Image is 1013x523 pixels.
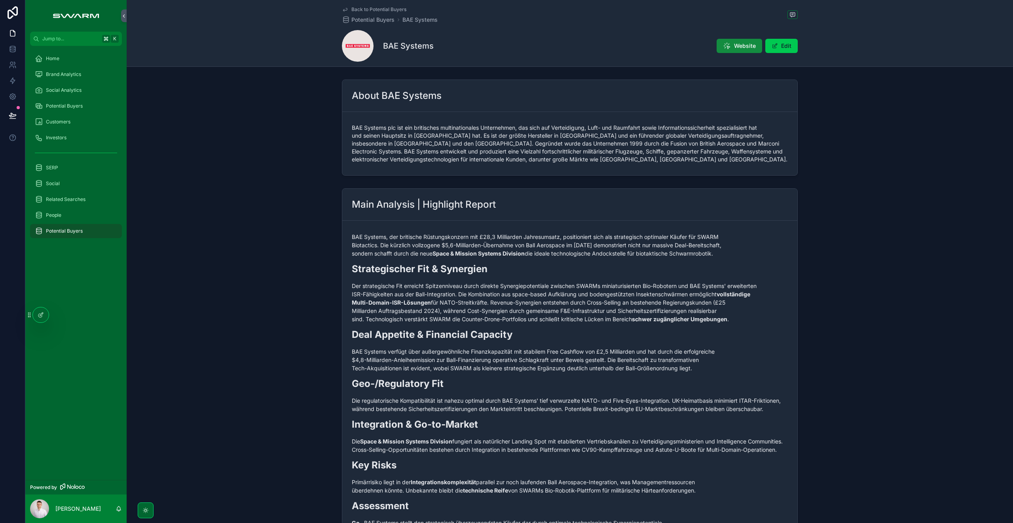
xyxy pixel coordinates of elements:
h1: BAE Systems [383,40,434,51]
button: Jump to...K [30,32,122,46]
a: Potential Buyers [30,99,122,113]
span: Social Analytics [46,87,82,93]
span: K [112,36,118,42]
span: Powered by [30,484,57,491]
p: [PERSON_NAME] [55,505,101,513]
h2: Assessment [352,499,788,512]
span: People [46,212,61,218]
strong: schwer zugänglicher Umgebungen [632,316,727,322]
p: Die regulatorische Kompatibilität ist nahezu optimal durch BAE Systems' tief verwurzelte NATO- un... [352,396,788,413]
p: Der strategische Fit erreicht Spitzenniveau durch direkte Synergiepotentiale zwischen SWARMs mini... [352,282,788,323]
span: Jump to... [42,36,99,42]
span: Related Searches [46,196,85,203]
h2: Strategischer Fit & Synergien [352,262,788,275]
button: Edit [765,39,798,53]
a: BAE Systems [402,16,438,24]
strong: Space & Mission Systems Division [360,438,452,445]
a: Brand Analytics [30,67,122,81]
span: BAE Systems plc ist ein britisches multinationales Unternehmen, das sich auf Verteidigung, Luft- ... [352,124,788,163]
a: Home [30,51,122,66]
h2: Deal Appetite & Financial Capacity [352,328,788,341]
h2: Geo-/Regulatory Fit [352,377,788,390]
span: Back to Potential Buyers [351,6,406,13]
a: Potential Buyers [342,16,395,24]
span: Potential Buyers [351,16,395,24]
h2: Main Analysis | Highlight Report [352,198,496,211]
span: Social [46,180,60,187]
h2: Integration & Go-to-Market [352,418,788,431]
strong: technische Reife [463,487,508,494]
strong: Space & Mission Systems Division [433,250,525,257]
a: People [30,208,122,222]
span: SERP [46,165,58,171]
button: Website [717,39,762,53]
a: Customers [30,115,122,129]
a: Related Searches [30,192,122,207]
h2: Key Risks [352,459,788,472]
a: Social Analytics [30,83,122,97]
img: App logo [49,9,103,22]
span: Potential Buyers [46,228,83,234]
span: Customers [46,119,70,125]
h2: About BAE Systems [352,89,442,102]
p: BAE Systems, der britische Rüstungskonzern mit £28,3 Milliarden Jahresumsatz, positioniert sich a... [352,233,788,258]
p: Die fungiert als natürlicher Landing Spot mit etablierten Vertriebskanälen zu Verteidigungsminist... [352,437,788,454]
span: Potential Buyers [46,103,83,109]
a: Potential Buyers [30,224,122,238]
span: Investors [46,135,66,141]
span: Website [734,42,756,50]
a: Social [30,176,122,191]
a: Investors [30,131,122,145]
span: Brand Analytics [46,71,81,78]
strong: Integrationskomplexität [411,479,476,485]
a: Powered by [25,480,127,495]
p: Primärrisiko liegt in der parallel zur noch laufenden Ball Aerospace-Integration, was Managementr... [352,478,788,495]
span: Home [46,55,59,62]
a: Back to Potential Buyers [342,6,406,13]
a: SERP [30,161,122,175]
div: scrollable content [25,46,127,248]
p: BAE Systems verfügt über außergewöhnliche Finanzkapazität mit stabilem Free Cashflow von £2,5 Mil... [352,347,788,372]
